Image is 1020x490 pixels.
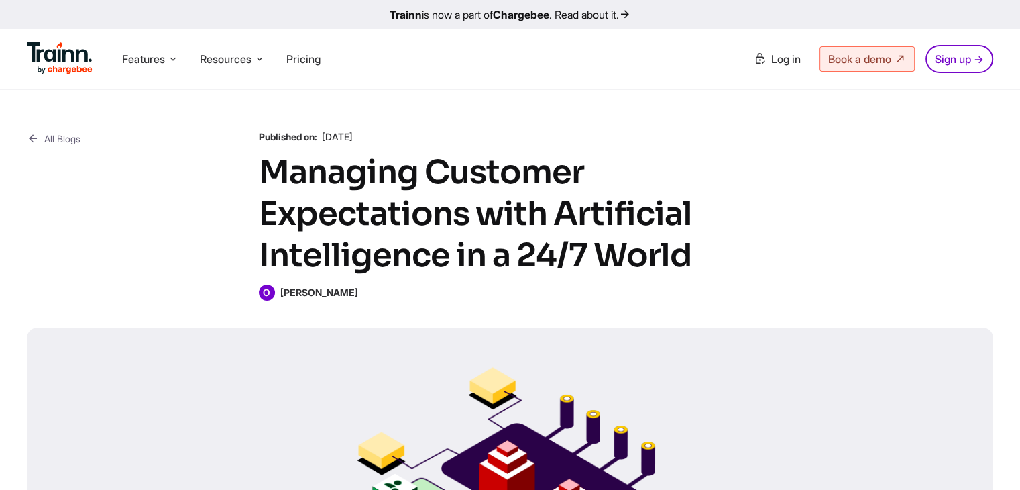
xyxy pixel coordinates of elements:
a: Pricing [286,52,321,66]
b: Chargebee [493,8,549,21]
h1: Managing Customer Expectations with Artificial Intelligence in a 24/7 World [259,152,762,277]
span: O [259,285,275,301]
a: Sign up → [925,45,993,73]
img: Trainn Logo [27,42,93,75]
span: Book a demo [828,52,891,66]
iframe: Chat Widget [953,426,1020,490]
b: Trainn [390,8,422,21]
span: Log in [771,52,801,66]
a: Log in [746,47,809,71]
span: Resources [200,52,251,66]
span: Features [122,52,165,66]
a: Book a demo [819,46,915,72]
b: Published on: [259,131,317,142]
a: All Blogs [27,130,80,147]
span: [DATE] [322,131,353,142]
b: [PERSON_NAME] [280,287,358,298]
